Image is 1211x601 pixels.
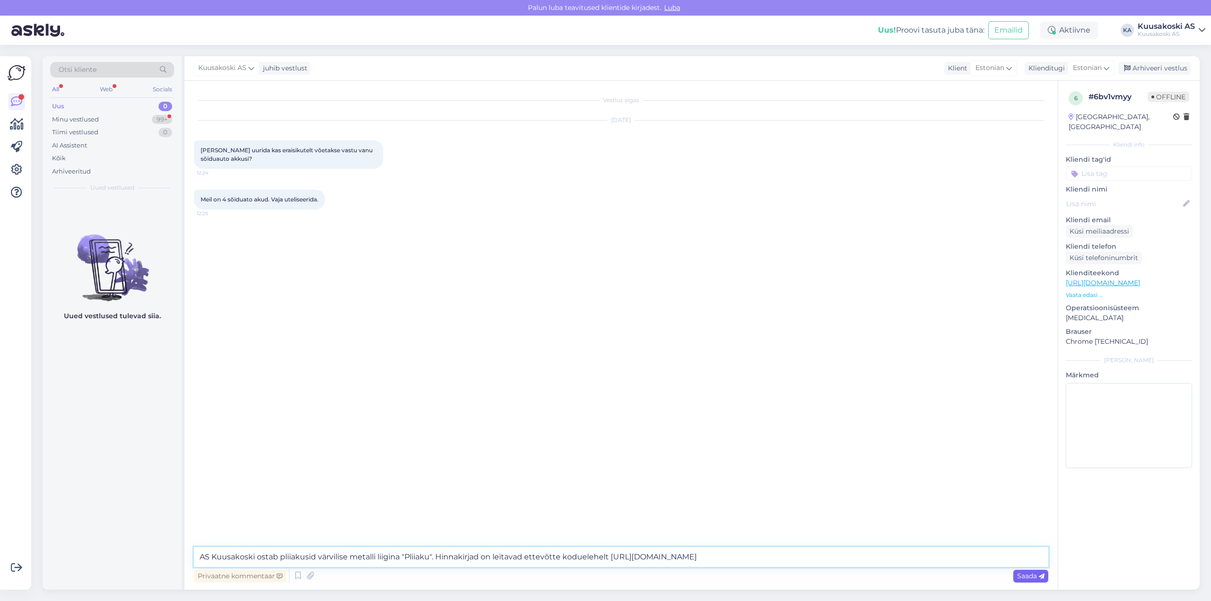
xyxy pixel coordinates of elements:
[1088,91,1148,103] div: # 6bv1vmyy
[1066,166,1192,181] input: Lisa tag
[201,196,318,203] span: Meil on 4 sõiduato akud. Vaja uteliseerida.
[1066,313,1192,323] p: [MEDICAL_DATA]
[52,167,91,176] div: Arhiveeritud
[50,83,61,96] div: All
[52,154,66,163] div: Kõik
[1138,30,1195,38] div: Kuusakoski AS
[201,147,374,162] span: [PERSON_NAME] uurida kas eraisikutelt võetakse vastu vanu sõiduauto akkusi?
[1138,23,1195,30] div: Kuusakoski AS
[1066,199,1181,209] input: Lisa nimi
[158,102,172,111] div: 0
[1066,370,1192,380] p: Märkmed
[1066,242,1192,252] p: Kliendi telefon
[1121,24,1134,37] div: KA
[1148,92,1189,102] span: Offline
[1066,337,1192,347] p: Chrome [TECHNICAL_ID]
[1073,63,1102,73] span: Estonian
[1066,268,1192,278] p: Klienditeekond
[1066,155,1192,165] p: Kliendi tag'id
[259,63,307,73] div: juhib vestlust
[1138,23,1205,38] a: Kuusakoski ASKuusakoski AS
[59,65,97,75] span: Otsi kliente
[158,128,172,137] div: 0
[194,116,1048,124] div: [DATE]
[151,83,174,96] div: Socials
[64,311,161,321] p: Uued vestlused tulevad siia.
[878,26,896,35] b: Uus!
[661,3,683,12] span: Luba
[90,183,134,192] span: Uued vestlused
[1118,62,1191,75] div: Arhiveeri vestlus
[1066,327,1192,337] p: Brauser
[1069,112,1173,132] div: [GEOGRAPHIC_DATA], [GEOGRAPHIC_DATA]
[1066,291,1192,299] p: Vaata edasi ...
[52,115,99,124] div: Minu vestlused
[52,128,98,137] div: Tiimi vestlused
[52,141,87,150] div: AI Assistent
[152,115,172,124] div: 99+
[1066,140,1192,149] div: Kliendi info
[1017,572,1044,580] span: Saada
[1066,225,1133,238] div: Küsi meiliaadressi
[43,218,182,303] img: No chats
[1040,22,1098,39] div: Aktiivne
[194,96,1048,105] div: Vestlus algas
[1074,95,1078,102] span: 6
[1025,63,1065,73] div: Klienditugi
[194,547,1048,567] textarea: AS Kuusakoski ostab pliiakusid värvilise metalli liigina "Pliiaku". Hinnakirjad on leitavad ettev...
[975,63,1004,73] span: Estonian
[198,63,246,73] span: Kuusakoski AS
[1066,279,1140,287] a: [URL][DOMAIN_NAME]
[1066,184,1192,194] p: Kliendi nimi
[197,210,232,217] span: 12:25
[944,63,967,73] div: Klient
[98,83,114,96] div: Web
[1066,252,1142,264] div: Küsi telefoninumbrit
[8,64,26,82] img: Askly Logo
[1066,215,1192,225] p: Kliendi email
[1066,356,1192,365] div: [PERSON_NAME]
[1066,303,1192,313] p: Operatsioonisüsteem
[52,102,64,111] div: Uus
[878,25,984,36] div: Proovi tasuta juba täna:
[197,169,232,176] span: 12:24
[988,21,1029,39] button: Emailid
[194,570,286,583] div: Privaatne kommentaar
